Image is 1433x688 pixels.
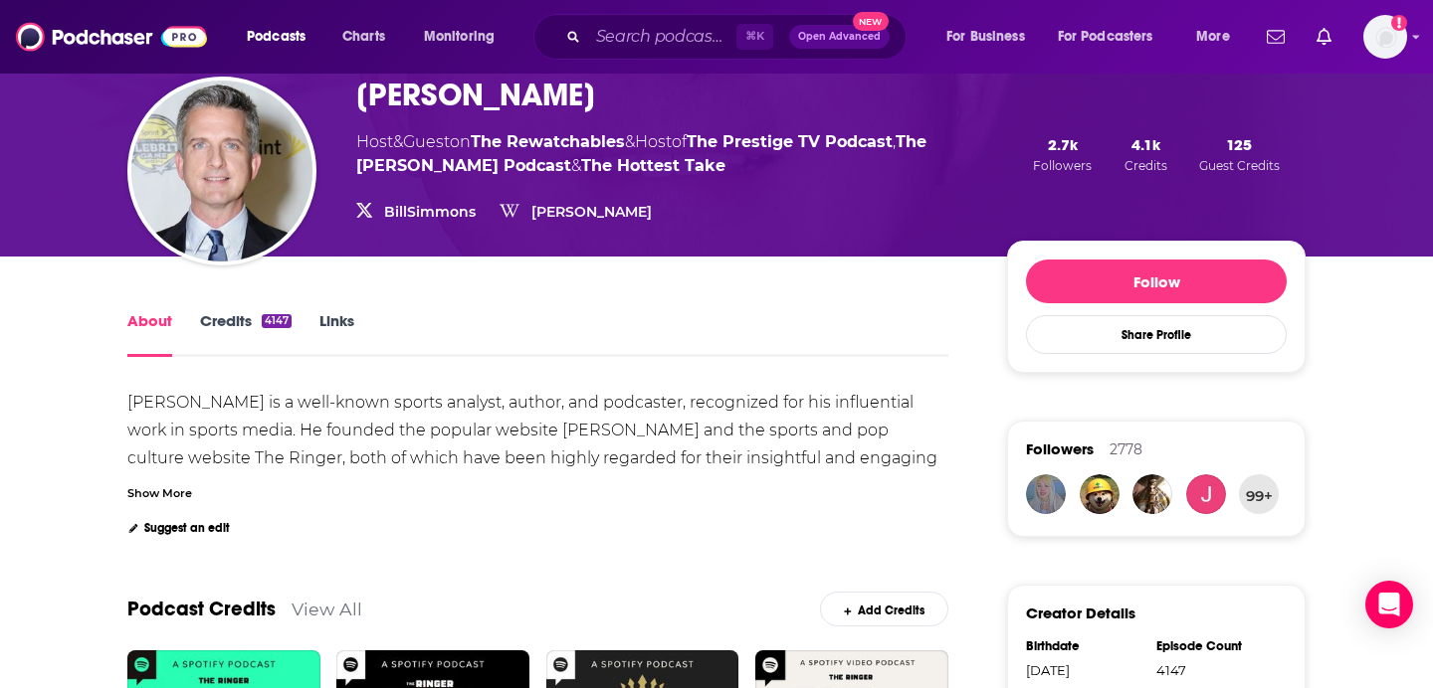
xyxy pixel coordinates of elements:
span: 2.7k [1048,135,1078,154]
img: eybiii [1026,474,1066,514]
a: [PERSON_NAME] [531,203,652,221]
button: 4.1kCredits [1119,134,1173,174]
a: BillSimmons [384,203,476,221]
button: Show profile menu [1363,15,1407,59]
span: of [672,132,893,151]
input: Search podcasts, credits, & more... [588,21,736,53]
span: More [1196,23,1230,51]
span: Podcasts [247,23,306,51]
a: Podcast Credits [127,597,276,621]
img: Robbie123213 [1080,474,1120,514]
span: , [893,132,896,151]
span: on [450,132,625,151]
div: [PERSON_NAME] is a well-known sports analyst, author, and podcaster, recognized for his influenti... [127,393,941,579]
div: Birthdate [1026,638,1143,654]
div: 2778 [1110,440,1142,458]
a: The Prestige TV Podcast [687,132,893,151]
a: Links [319,311,354,357]
button: open menu [1182,21,1255,53]
a: The Hottest Take [581,156,725,175]
a: About [127,311,172,357]
span: For Podcasters [1058,23,1153,51]
span: Logged in as sashagoldin [1363,15,1407,59]
span: Guest [403,132,450,151]
span: Monitoring [424,23,495,51]
img: Podchaser - Follow, Share and Rate Podcasts [16,18,207,56]
span: & [393,132,403,151]
button: open menu [932,21,1050,53]
a: Charts [329,21,397,53]
span: ⌘ K [736,24,773,50]
button: 2.7kFollowers [1027,134,1098,174]
button: open menu [1045,21,1182,53]
div: 4147 [1156,662,1274,678]
button: 99+ [1239,474,1279,514]
span: Host [635,132,672,151]
h3: Creator Details [1026,603,1135,622]
img: markettrol [1186,474,1226,514]
button: open menu [410,21,520,53]
span: & [571,156,581,175]
a: View All [292,599,362,619]
span: New [853,12,889,31]
button: Share Profile [1026,315,1287,354]
img: User Profile [1363,15,1407,59]
span: Host [356,132,393,151]
h1: [PERSON_NAME] [356,76,595,114]
button: Open AdvancedNew [789,25,890,49]
img: ccabebe_janine [1132,474,1172,514]
a: Show notifications dropdown [1259,20,1293,54]
div: Search podcasts, credits, & more... [552,14,925,60]
span: & [625,132,635,151]
div: Open Intercom Messenger [1365,581,1413,628]
div: Episode Count [1156,638,1274,654]
span: 125 [1226,135,1252,154]
button: open menu [233,21,331,53]
button: 125Guest Credits [1193,134,1286,174]
span: Open Advanced [798,32,881,42]
span: For Business [946,23,1025,51]
span: Followers [1033,158,1092,173]
div: 4147 [262,314,292,328]
a: Add Credits [820,592,948,626]
div: [DATE] [1026,662,1143,678]
span: Followers [1026,439,1094,458]
button: Follow [1026,259,1287,303]
img: Bill Simmons [131,81,312,261]
span: Credits [1125,158,1167,173]
span: Guest Credits [1199,158,1280,173]
svg: Add a profile image [1391,15,1407,31]
a: Credits4147 [200,311,292,357]
a: Suggest an edit [127,521,230,535]
a: The Rewatchables [471,132,625,151]
a: Show notifications dropdown [1309,20,1339,54]
span: 4.1k [1131,135,1160,154]
span: Charts [342,23,385,51]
